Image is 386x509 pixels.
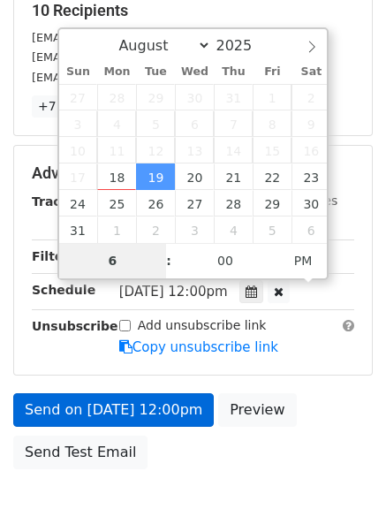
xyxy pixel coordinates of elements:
span: August 30, 2025 [291,190,330,217]
a: Send Test Email [13,436,148,469]
span: August 14, 2025 [214,137,253,163]
span: August 18, 2025 [97,163,136,190]
span: August 23, 2025 [291,163,330,190]
span: August 24, 2025 [59,190,98,217]
span: Fri [253,66,291,78]
h5: Advanced [32,163,354,183]
span: August 16, 2025 [291,137,330,163]
input: Hour [59,243,167,278]
span: August 8, 2025 [253,110,291,137]
span: August 4, 2025 [97,110,136,137]
span: August 15, 2025 [253,137,291,163]
a: Copy unsubscribe link [119,339,278,355]
label: Add unsubscribe link [138,316,267,335]
input: Minute [171,243,279,278]
span: July 29, 2025 [136,84,175,110]
span: Wed [175,66,214,78]
span: August 29, 2025 [253,190,291,217]
strong: Schedule [32,283,95,297]
strong: Unsubscribe [32,319,118,333]
span: August 10, 2025 [59,137,98,163]
span: July 28, 2025 [97,84,136,110]
small: [EMAIL_ADDRESS][DOMAIN_NAME] [32,71,229,84]
span: : [166,243,171,278]
span: August 7, 2025 [214,110,253,137]
iframe: Chat Widget [298,424,386,509]
span: September 2, 2025 [136,217,175,243]
a: Send on [DATE] 12:00pm [13,393,214,427]
span: September 6, 2025 [291,217,330,243]
span: September 3, 2025 [175,217,214,243]
input: Year [211,37,275,54]
span: August 1, 2025 [253,84,291,110]
span: September 1, 2025 [97,217,136,243]
span: August 20, 2025 [175,163,214,190]
span: August 25, 2025 [97,190,136,217]
span: August 26, 2025 [136,190,175,217]
span: August 13, 2025 [175,137,214,163]
small: [EMAIL_ADDRESS][DOMAIN_NAME] [32,50,229,64]
span: September 5, 2025 [253,217,291,243]
strong: Filters [32,249,77,263]
span: September 4, 2025 [214,217,253,243]
span: August 17, 2025 [59,163,98,190]
h5: 10 Recipients [32,1,354,20]
small: [EMAIL_ADDRESS][DOMAIN_NAME] [32,31,229,44]
span: August 22, 2025 [253,163,291,190]
span: July 27, 2025 [59,84,98,110]
span: Sun [59,66,98,78]
span: August 31, 2025 [59,217,98,243]
span: August 2, 2025 [291,84,330,110]
span: August 5, 2025 [136,110,175,137]
a: Preview [218,393,296,427]
span: August 6, 2025 [175,110,214,137]
span: August 28, 2025 [214,190,253,217]
span: [DATE] 12:00pm [119,284,228,300]
a: +7 more [32,95,98,118]
span: August 12, 2025 [136,137,175,163]
span: August 27, 2025 [175,190,214,217]
span: Sat [291,66,330,78]
span: Tue [136,66,175,78]
span: Click to toggle [279,243,328,278]
span: July 30, 2025 [175,84,214,110]
strong: Tracking [32,194,91,209]
span: August 19, 2025 [136,163,175,190]
span: August 21, 2025 [214,163,253,190]
span: July 31, 2025 [214,84,253,110]
span: August 11, 2025 [97,137,136,163]
span: August 3, 2025 [59,110,98,137]
span: August 9, 2025 [291,110,330,137]
span: Thu [214,66,253,78]
span: Mon [97,66,136,78]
